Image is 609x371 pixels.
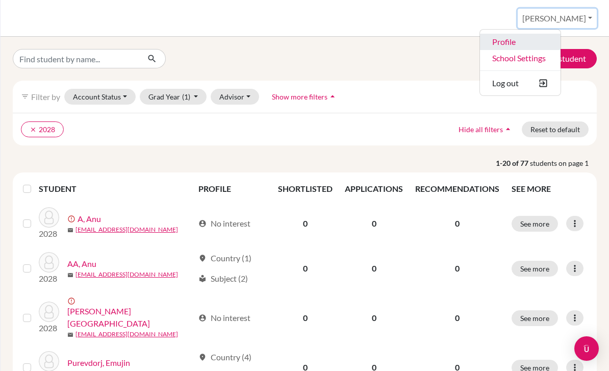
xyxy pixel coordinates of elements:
[522,121,589,137] button: Reset to default
[518,9,597,28] button: [PERSON_NAME]
[263,89,346,105] button: Show more filtersarrow_drop_up
[512,261,558,277] button: See more
[574,336,599,361] div: Open Intercom Messenger
[67,305,194,330] a: [PERSON_NAME][GEOGRAPHIC_DATA]
[198,312,250,324] div: No interest
[67,272,73,278] span: mail
[512,216,558,232] button: See more
[64,89,136,105] button: Account Status
[182,92,190,101] span: (1)
[39,228,59,240] p: 2028
[67,215,78,223] span: error_outline
[272,291,339,345] td: 0
[75,330,178,339] a: [EMAIL_ADDRESS][DOMAIN_NAME]
[339,177,409,201] th: APPLICATIONS
[192,177,272,201] th: PROFILE
[39,273,59,285] p: 2028
[480,75,561,91] button: Log out
[31,92,60,102] span: Filter by
[67,227,73,233] span: mail
[78,213,101,225] a: A, Anu
[198,314,207,322] span: account_circle
[415,262,499,275] p: 0
[198,353,207,361] span: location_on
[39,302,59,322] img: Amarsaikhan, ANU
[272,246,339,291] td: 0
[39,207,59,228] img: A, Anu
[67,332,73,338] span: mail
[505,177,593,201] th: SEE MORE
[503,124,513,134] i: arrow_drop_up
[75,225,178,234] a: [EMAIL_ADDRESS][DOMAIN_NAME]
[198,273,248,285] div: Subject (2)
[272,92,327,101] span: Show more filters
[530,158,597,168] span: students on page 1
[39,322,59,334] p: 2028
[496,158,530,168] strong: 1-20 of 77
[140,89,207,105] button: Grad Year(1)
[21,121,64,137] button: clear2028
[415,217,499,230] p: 0
[198,217,250,230] div: No interest
[21,92,29,101] i: filter_list
[67,297,78,305] span: error_outline
[198,351,251,363] div: Country (4)
[198,275,207,283] span: local_library
[339,291,409,345] td: 0
[272,177,339,201] th: SHORTLISTED
[480,34,561,50] a: Profile
[339,201,409,246] td: 0
[327,91,338,102] i: arrow_drop_up
[211,89,259,105] button: Advisor
[67,258,96,270] a: AA, Anu
[339,246,409,291] td: 0
[512,310,558,326] button: See more
[13,49,139,68] input: Find student by name...
[198,219,207,228] span: account_circle
[39,252,59,273] img: AA, Anu
[30,126,37,133] i: clear
[415,312,499,324] p: 0
[272,201,339,246] td: 0
[409,177,505,201] th: RECOMMENDATIONS
[198,254,207,262] span: location_on
[198,252,251,264] div: Country (1)
[459,125,503,134] span: Hide all filters
[39,177,192,201] th: STUDENT
[75,270,178,279] a: [EMAIL_ADDRESS][DOMAIN_NAME]
[450,121,522,137] button: Hide all filtersarrow_drop_up
[480,50,561,66] a: School Settings
[67,357,130,369] a: Purevdorj, Emujin
[479,29,561,96] ul: [PERSON_NAME]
